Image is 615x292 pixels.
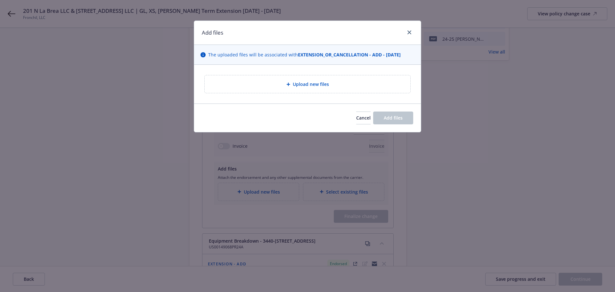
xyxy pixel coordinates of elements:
div: Upload new files [204,75,411,93]
button: Add files [373,112,413,124]
strong: EXTENSION_OR_CANCELLATION - ADD - [DATE] [298,52,401,58]
button: Cancel [356,112,371,124]
a: close [406,29,413,36]
span: Add files [384,115,403,121]
span: Upload new files [293,81,329,88]
span: The uploaded files will be associated with [208,51,401,58]
span: Cancel [356,115,371,121]
h1: Add files [202,29,223,37]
